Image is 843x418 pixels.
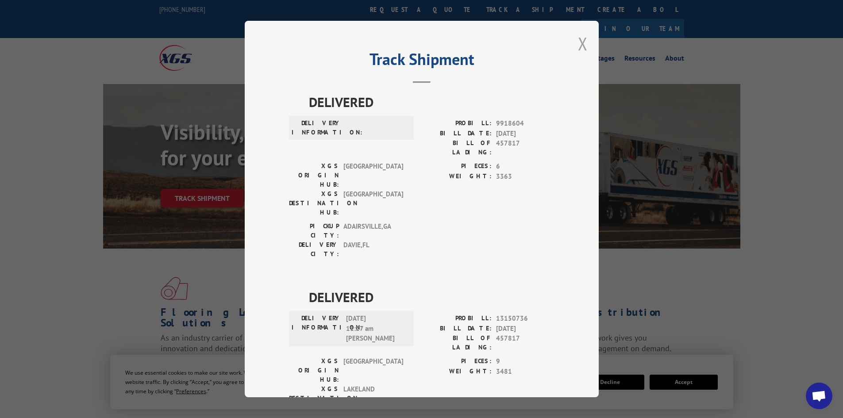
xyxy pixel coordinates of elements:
[343,384,403,412] span: LAKELAND
[422,334,492,352] label: BILL OF LADING:
[422,161,492,172] label: PIECES:
[496,324,554,334] span: [DATE]
[422,357,492,367] label: PIECES:
[806,383,832,409] div: Open chat
[496,161,554,172] span: 6
[292,119,342,137] label: DELIVERY INFORMATION:
[496,172,554,182] span: 3363
[496,314,554,324] span: 13150736
[422,138,492,157] label: BILL OF LADING:
[422,119,492,129] label: PROBILL:
[496,367,554,377] span: 3481
[289,53,554,70] h2: Track Shipment
[309,92,554,112] span: DELIVERED
[578,32,588,55] button: Close modal
[346,314,406,344] span: [DATE] 11:27 am [PERSON_NAME]
[422,172,492,182] label: WEIGHT:
[289,189,339,217] label: XGS DESTINATION HUB:
[289,161,339,189] label: XGS ORIGIN HUB:
[496,334,554,352] span: 457817
[289,384,339,412] label: XGS DESTINATION HUB:
[289,222,339,240] label: PICKUP CITY:
[422,314,492,324] label: PROBILL:
[422,367,492,377] label: WEIGHT:
[496,129,554,139] span: [DATE]
[343,240,403,259] span: DAVIE , FL
[496,119,554,129] span: 9918604
[309,287,554,307] span: DELIVERED
[289,357,339,384] label: XGS ORIGIN HUB:
[422,324,492,334] label: BILL DATE:
[292,314,342,344] label: DELIVERY INFORMATION:
[289,240,339,259] label: DELIVERY CITY:
[343,222,403,240] span: ADAIRSVILLE , GA
[343,357,403,384] span: [GEOGRAPHIC_DATA]
[343,161,403,189] span: [GEOGRAPHIC_DATA]
[496,138,554,157] span: 457817
[343,189,403,217] span: [GEOGRAPHIC_DATA]
[422,129,492,139] label: BILL DATE:
[496,357,554,367] span: 9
